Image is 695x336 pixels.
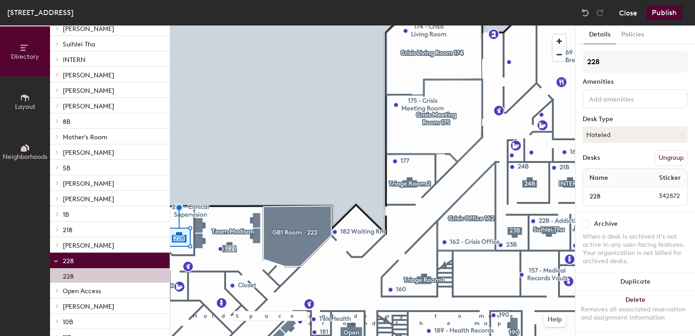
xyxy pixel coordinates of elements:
span: 228 [63,257,74,265]
span: [PERSON_NAME] [63,25,114,33]
div: Removes all associated reservation and assignment information [581,305,690,322]
span: [PERSON_NAME] [63,303,114,311]
img: Redo [595,8,604,17]
span: 342872 [637,191,685,201]
span: Layout [15,103,35,111]
img: Undo [581,8,590,17]
button: DeleteRemoves all associated reservation and assignment information [575,291,695,331]
button: Hoteled [583,127,688,143]
span: Name [585,170,613,186]
span: Open Access [63,287,101,295]
span: 8B [63,118,71,126]
p: 228 [63,270,74,280]
span: Directory [11,53,39,61]
button: Details [584,25,616,44]
span: Neighborhoods [3,153,47,161]
span: Suihlei Tha [63,41,95,48]
input: Add amenities [587,93,669,104]
button: Publish [646,5,682,20]
span: 1B [63,211,69,219]
span: [PERSON_NAME] [63,71,114,79]
span: [PERSON_NAME] [63,149,114,157]
span: Mother's Room [63,133,107,141]
span: [PERSON_NAME] [63,87,114,95]
span: [PERSON_NAME] [63,102,114,110]
div: [STREET_ADDRESS] [7,7,74,18]
div: Desk Type [583,116,688,123]
span: INTERN [63,56,86,64]
div: Desks [583,154,600,162]
span: [PERSON_NAME] [63,242,114,249]
span: [PERSON_NAME] [63,180,114,188]
div: Amenities [583,78,688,86]
button: Policies [616,25,650,44]
div: When a desk is archived it's not active in any user-facing features. Your organization is not bil... [583,233,688,265]
span: 5B [63,164,71,172]
input: Unnamed desk [585,190,637,203]
button: Help [544,312,566,327]
span: 10B [63,318,73,326]
span: Sticker [655,170,685,186]
button: Close [619,5,637,20]
div: Archive [594,220,618,228]
span: [PERSON_NAME] [63,195,114,203]
button: Duplicate [575,273,695,291]
span: 218 [63,226,72,234]
button: Ungroup [655,150,688,166]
